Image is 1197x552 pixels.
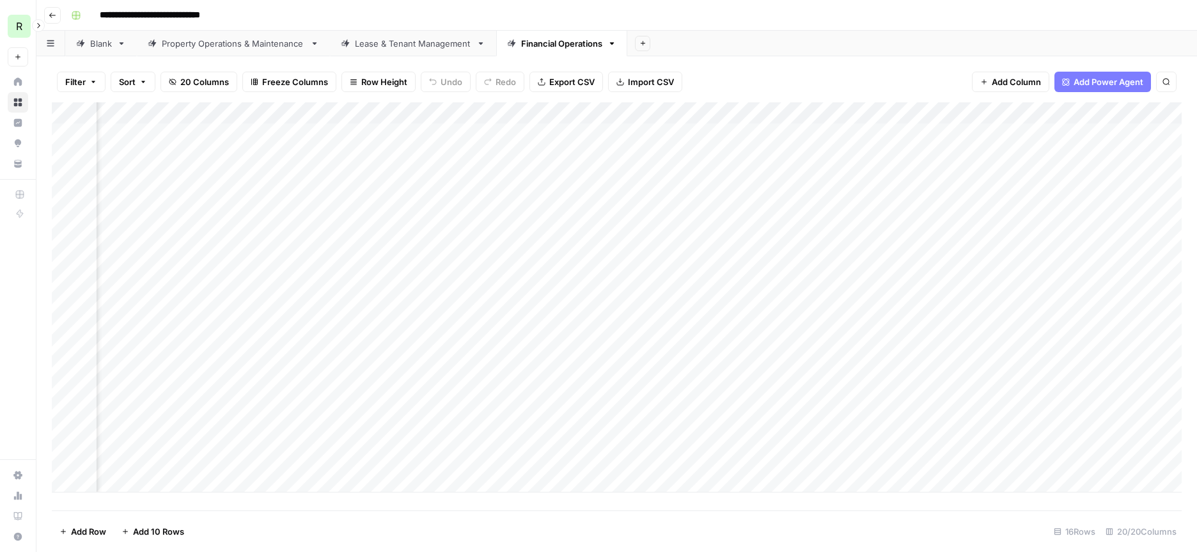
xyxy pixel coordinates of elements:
[114,521,192,542] button: Add 10 Rows
[16,19,22,34] span: R
[608,72,682,92] button: Import CSV
[341,72,416,92] button: Row Height
[8,526,28,547] button: Help + Support
[65,75,86,88] span: Filter
[180,75,229,88] span: 20 Columns
[521,37,602,50] div: Financial Operations
[65,31,137,56] a: Blank
[8,506,28,526] a: Learning Hub
[1049,521,1100,542] div: 16 Rows
[361,75,407,88] span: Row Height
[242,72,336,92] button: Freeze Columns
[355,37,471,50] div: Lease & Tenant Management
[162,37,305,50] div: Property Operations & Maintenance
[8,154,28,174] a: Your Data
[133,525,184,538] span: Add 10 Rows
[262,75,328,88] span: Freeze Columns
[8,10,28,42] button: Workspace: Re-Leased
[628,75,674,88] span: Import CSV
[160,72,237,92] button: 20 Columns
[8,113,28,133] a: Insights
[992,75,1041,88] span: Add Column
[972,72,1049,92] button: Add Column
[330,31,496,56] a: Lease & Tenant Management
[549,75,595,88] span: Export CSV
[111,72,155,92] button: Sort
[421,72,471,92] button: Undo
[496,31,627,56] a: Financial Operations
[1100,521,1182,542] div: 20/20 Columns
[441,75,462,88] span: Undo
[57,72,106,92] button: Filter
[8,485,28,506] a: Usage
[52,521,114,542] button: Add Row
[137,31,330,56] a: Property Operations & Maintenance
[8,465,28,485] a: Settings
[71,525,106,538] span: Add Row
[8,92,28,113] a: Browse
[1074,75,1143,88] span: Add Power Agent
[119,75,136,88] span: Sort
[8,72,28,92] a: Home
[8,133,28,154] a: Opportunities
[90,37,112,50] div: Blank
[476,72,524,92] button: Redo
[496,75,516,88] span: Redo
[1054,72,1151,92] button: Add Power Agent
[529,72,603,92] button: Export CSV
